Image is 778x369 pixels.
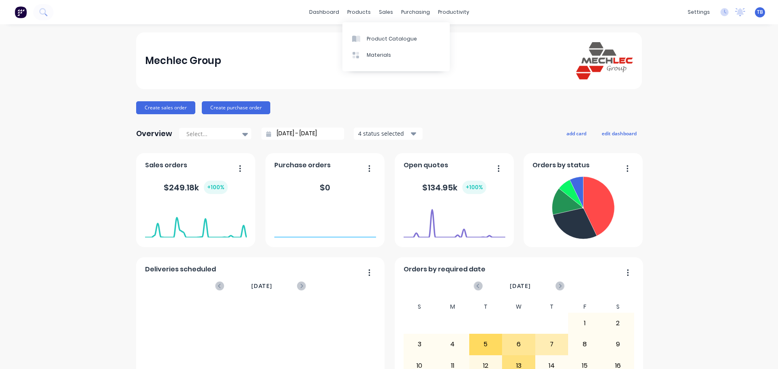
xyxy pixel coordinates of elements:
[684,6,714,18] div: settings
[367,35,417,43] div: Product Catalogue
[469,301,502,313] div: T
[502,301,535,313] div: W
[404,334,436,354] div: 3
[251,282,272,290] span: [DATE]
[436,301,469,313] div: M
[145,264,216,274] span: Deliveries scheduled
[602,313,634,333] div: 2
[403,301,436,313] div: S
[596,128,642,139] button: edit dashboard
[510,282,531,290] span: [DATE]
[145,160,187,170] span: Sales orders
[320,181,330,194] div: $ 0
[305,6,343,18] a: dashboard
[342,47,450,63] a: Materials
[136,101,195,114] button: Create sales order
[358,129,409,138] div: 4 status selected
[532,160,590,170] span: Orders by status
[375,6,397,18] div: sales
[343,6,375,18] div: products
[404,160,448,170] span: Open quotes
[274,160,331,170] span: Purchase orders
[576,42,633,79] img: Mechlec Group
[470,334,502,354] div: 5
[569,313,601,333] div: 1
[535,301,569,313] div: T
[601,301,635,313] div: S
[436,334,469,354] div: 4
[164,181,228,194] div: $ 249.18k
[602,334,634,354] div: 9
[15,6,27,18] img: Factory
[202,101,270,114] button: Create purchase order
[536,334,568,354] div: 7
[561,128,592,139] button: add card
[342,30,450,47] a: Product Catalogue
[145,53,221,69] div: Mechlec Group
[569,334,601,354] div: 8
[422,181,486,194] div: $ 134.95k
[568,301,601,313] div: F
[367,51,391,59] div: Materials
[136,126,172,142] div: Overview
[434,6,473,18] div: productivity
[757,9,763,16] span: TB
[354,128,423,140] button: 4 status selected
[502,334,535,354] div: 6
[204,181,228,194] div: + 100 %
[462,181,486,194] div: + 100 %
[397,6,434,18] div: purchasing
